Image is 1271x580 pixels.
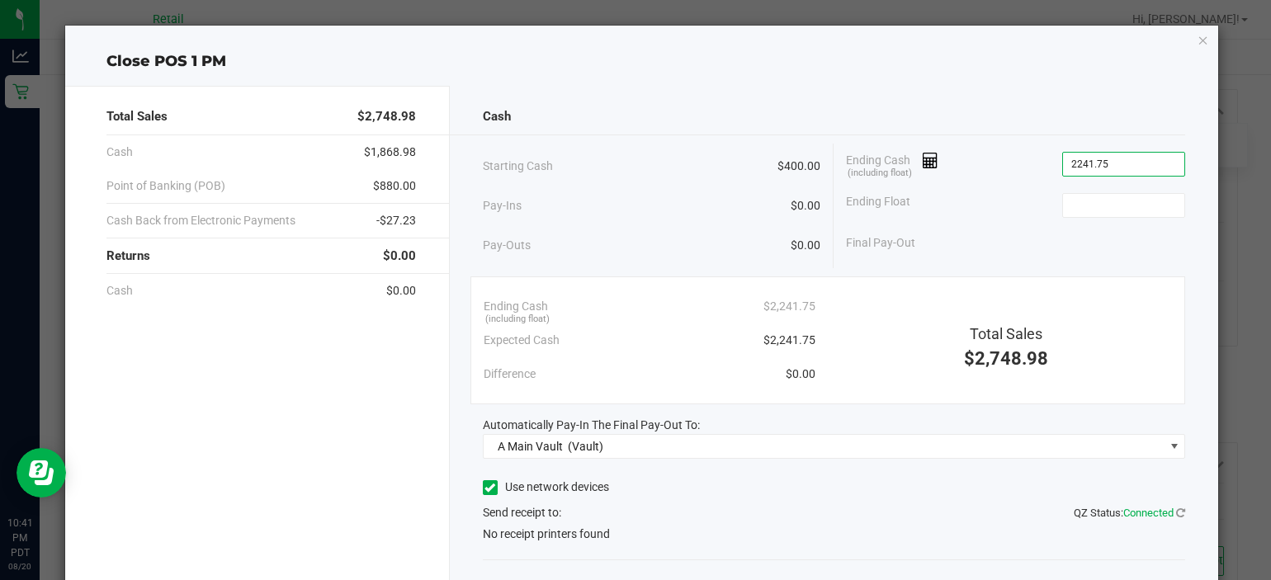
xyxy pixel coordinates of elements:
span: Starting Cash [483,158,553,175]
label: Use network devices [483,479,609,496]
span: QZ Status: [1074,507,1185,519]
span: $400.00 [777,158,820,175]
span: No receipt printers found [483,526,610,543]
span: Total Sales [970,325,1042,342]
span: Cash [483,107,511,126]
span: Difference [484,365,536,383]
span: $880.00 [373,177,416,195]
span: (including float) [485,313,550,327]
span: Cash [106,282,133,299]
span: Cash [106,144,133,161]
span: $0.00 [791,237,820,254]
span: Ending Float [846,193,910,218]
span: Final Pay-Out [846,234,915,252]
span: Connected [1123,507,1174,519]
span: $0.00 [786,365,815,383]
span: Point of Banking (POB) [106,177,225,195]
span: Ending Cash [484,298,548,315]
span: Send receipt to: [483,506,561,519]
span: Expected Cash [484,332,560,349]
span: $2,748.98 [357,107,416,126]
span: $0.00 [791,197,820,215]
span: (including float) [848,167,912,181]
span: Pay-Ins [483,197,522,215]
div: Close POS 1 PM [65,50,1219,73]
span: $2,241.75 [763,298,815,315]
iframe: Resource center [17,448,66,497]
span: $0.00 [383,247,416,266]
span: $2,748.98 [964,348,1048,369]
div: Returns [106,238,416,274]
span: Total Sales [106,107,168,126]
span: Pay-Outs [483,237,531,254]
span: $0.00 [386,282,416,299]
span: $2,241.75 [763,332,815,349]
span: A Main Vault [498,440,563,453]
span: Cash Back from Electronic Payments [106,212,295,229]
span: (Vault) [568,440,603,453]
span: -$27.23 [376,212,416,229]
span: Automatically Pay-In The Final Pay-Out To: [483,418,700,431]
span: $1,868.98 [364,144,416,161]
span: Ending Cash [846,152,938,177]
